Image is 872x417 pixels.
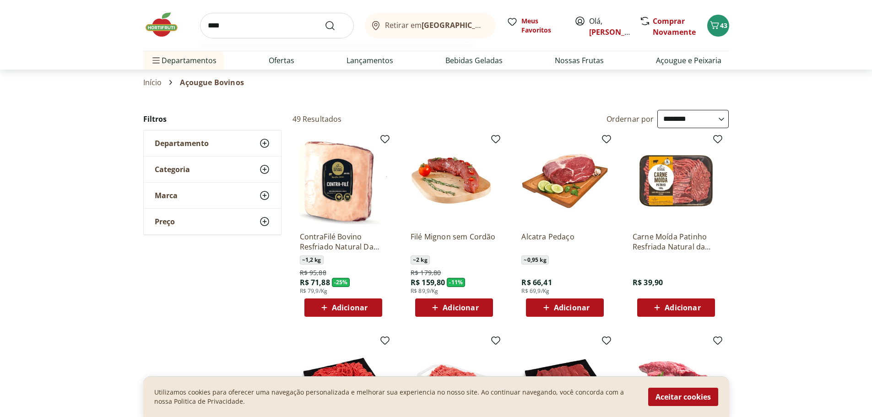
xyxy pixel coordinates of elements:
[411,277,445,287] span: R$ 159,80
[411,268,441,277] span: R$ 179,80
[633,277,663,287] span: R$ 39,90
[411,287,439,295] span: R$ 89,9/Kg
[415,298,493,317] button: Adicionar
[143,110,282,128] h2: Filtros
[269,55,294,66] a: Ofertas
[521,16,563,35] span: Meus Favoritos
[300,255,324,265] span: ~ 1,2 kg
[648,388,718,406] button: Aceitar cookies
[332,304,368,311] span: Adicionar
[292,114,342,124] h2: 49 Resultados
[633,137,720,224] img: Carne Moída Patinho Resfriada Natural da Terra 500g
[155,217,175,226] span: Preço
[443,304,478,311] span: Adicionar
[720,21,727,30] span: 43
[155,139,209,148] span: Departamento
[151,49,162,71] button: Menu
[445,55,503,66] a: Bebidas Geladas
[526,298,604,317] button: Adicionar
[300,137,387,224] img: ContraFilé Bovino Resfriado Natural Da Terra
[347,55,393,66] a: Lançamentos
[554,304,590,311] span: Adicionar
[422,20,576,30] b: [GEOGRAPHIC_DATA]/[GEOGRAPHIC_DATA]
[607,114,654,124] label: Ordernar por
[411,137,498,224] img: Filé Mignon sem Cordão
[656,55,721,66] a: Açougue e Peixaria
[155,191,178,200] span: Marca
[144,183,281,208] button: Marca
[507,16,563,35] a: Meus Favoritos
[521,255,548,265] span: ~ 0,95 kg
[154,388,637,406] p: Utilizamos cookies para oferecer uma navegação personalizada e melhorar sua experiencia no nosso ...
[589,16,630,38] span: Olá,
[633,232,720,252] a: Carne Moída Patinho Resfriada Natural da Terra 500g
[555,55,604,66] a: Nossas Frutas
[144,209,281,234] button: Preço
[589,27,649,37] a: [PERSON_NAME]
[411,232,498,252] a: Filé Mignon sem Cordão
[521,277,552,287] span: R$ 66,41
[300,277,330,287] span: R$ 71,88
[385,21,486,29] span: Retirar em
[521,137,608,224] img: Alcatra Pedaço
[447,278,465,287] span: - 11 %
[304,298,382,317] button: Adicionar
[325,20,347,31] button: Submit Search
[665,304,700,311] span: Adicionar
[365,13,496,38] button: Retirar em[GEOGRAPHIC_DATA]/[GEOGRAPHIC_DATA]
[332,278,350,287] span: - 25 %
[151,49,217,71] span: Departamentos
[144,130,281,156] button: Departamento
[653,16,696,37] a: Comprar Novamente
[637,298,715,317] button: Adicionar
[143,78,162,87] a: Início
[707,15,729,37] button: Carrinho
[411,255,430,265] span: ~ 2 kg
[300,268,326,277] span: R$ 95,88
[521,287,549,295] span: R$ 69,9/Kg
[144,157,281,182] button: Categoria
[200,13,354,38] input: search
[180,78,244,87] span: Açougue Bovinos
[155,165,190,174] span: Categoria
[143,11,189,38] img: Hortifruti
[521,232,608,252] a: Alcatra Pedaço
[300,287,328,295] span: R$ 79,9/Kg
[300,232,387,252] a: ContraFilé Bovino Resfriado Natural Da Terra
